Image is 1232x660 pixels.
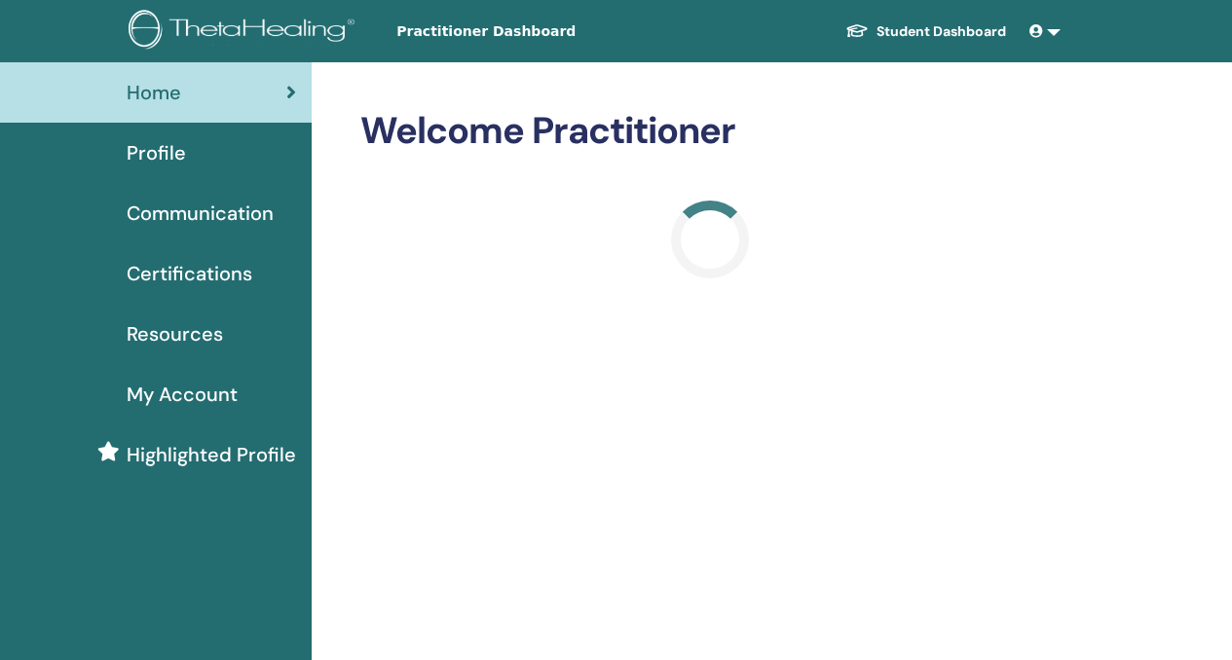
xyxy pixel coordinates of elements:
span: Certifications [127,259,252,288]
span: Resources [127,319,223,348]
span: Profile [127,138,186,167]
span: Home [127,78,181,107]
img: graduation-cap-white.svg [845,22,869,39]
span: My Account [127,380,238,409]
a: Student Dashboard [830,14,1022,50]
h2: Welcome Practitioner [360,109,1061,154]
span: Practitioner Dashboard [396,21,689,42]
span: Communication [127,199,274,228]
span: Highlighted Profile [127,440,296,469]
img: logo.png [129,10,361,54]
